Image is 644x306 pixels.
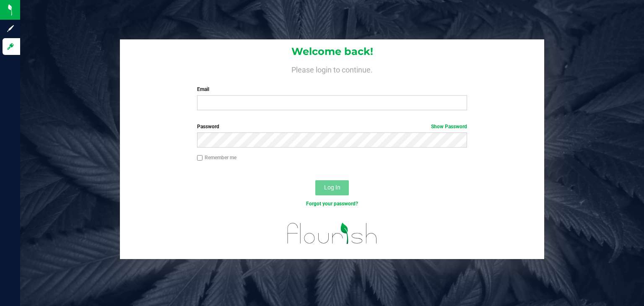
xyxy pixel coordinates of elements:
a: Forgot your password? [306,201,358,207]
inline-svg: Sign up [6,24,15,33]
span: Password [197,124,219,130]
h4: Please login to continue. [120,64,544,74]
a: Show Password [431,124,467,130]
label: Remember me [197,154,236,161]
img: flourish_logo.svg [279,216,385,250]
inline-svg: Log in [6,42,15,51]
h1: Welcome back! [120,46,544,57]
span: Log In [324,184,340,191]
button: Log In [315,180,349,195]
label: Email [197,86,467,93]
input: Remember me [197,155,203,161]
